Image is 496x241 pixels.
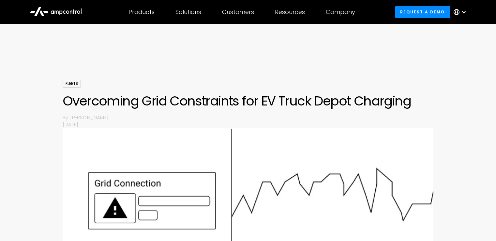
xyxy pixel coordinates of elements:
[63,114,70,121] p: By
[222,8,254,16] div: Customers
[128,8,155,16] div: Products
[175,8,201,16] div: Solutions
[326,8,355,16] div: Company
[63,121,433,128] p: [DATE]
[63,93,433,109] h1: Overcoming Grid Constraints for EV Truck Depot Charging
[70,114,433,121] p: [PERSON_NAME]
[395,6,450,18] a: Request a demo
[275,8,305,16] div: Resources
[63,80,81,88] div: Fleets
